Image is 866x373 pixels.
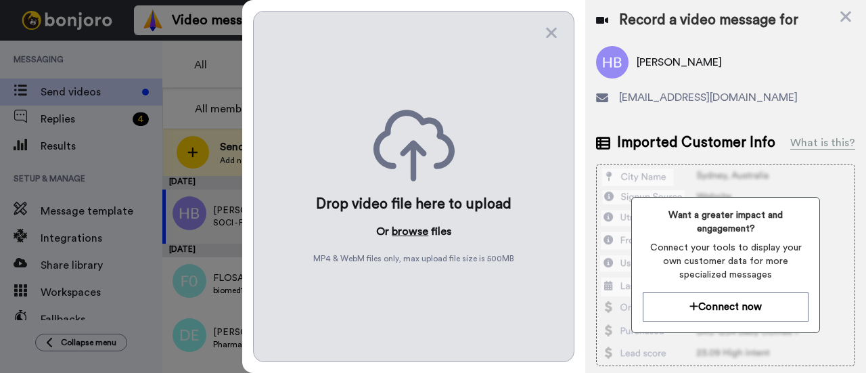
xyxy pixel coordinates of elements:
[790,135,855,151] div: What is this?
[643,209,808,236] span: Want a greater impact and engagement?
[619,89,798,106] span: [EMAIL_ADDRESS][DOMAIN_NAME]
[376,223,451,240] p: Or files
[313,253,514,264] span: MP4 & WebM files only, max upload file size is 500 MB
[643,292,808,322] button: Connect now
[617,133,775,153] span: Imported Customer Info
[392,223,428,240] button: browse
[643,241,808,282] span: Connect your tools to display your own customer data for more specialized messages
[316,195,511,214] div: Drop video file here to upload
